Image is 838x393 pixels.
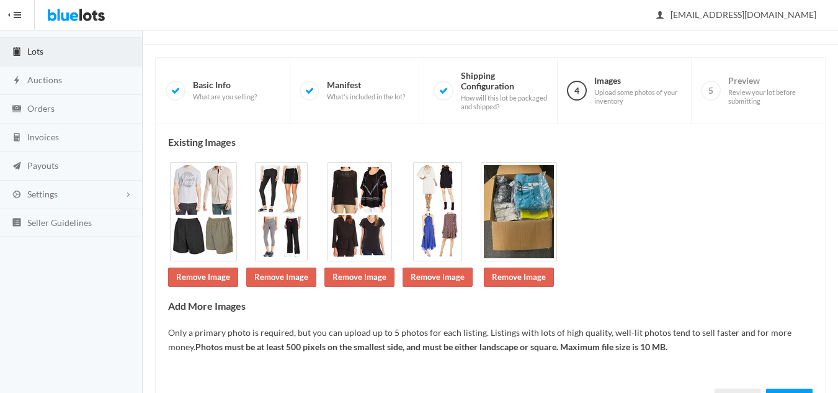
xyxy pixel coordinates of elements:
ion-icon: cog [11,189,23,201]
img: cfa50848-0828-4dbc-9fd5-402565801062-1744407571.jpg [413,162,462,261]
span: Preview [728,75,815,105]
span: What are you selling? [193,93,257,101]
span: Seller Guidelines [27,217,92,228]
span: Invoices [27,132,59,142]
b: Photos must be at least 500 pixels on the smallest side, and must be either landscape or square. ... [195,341,667,352]
span: 5 [701,81,721,101]
span: [EMAIL_ADDRESS][DOMAIN_NAME] [657,9,816,20]
span: Orders [27,103,55,114]
ion-icon: list box [11,217,23,229]
img: 944d07de-e670-42cf-be30-6f31017b5832-1744407571.jpg [481,162,557,261]
span: Upload some photos of your inventory [594,88,681,105]
h4: Add More Images [168,300,813,312]
a: Remove Image [246,268,316,287]
p: Only a primary photo is required, but you can upload up to 5 photos for each listing. Listings wi... [168,326,813,354]
ion-icon: cash [11,104,23,115]
ion-icon: paper plane [11,161,23,173]
ion-icon: flash [11,75,23,87]
img: d649974a-c4be-4fd0-8763-18d10b8cb425-1744404609.jpg [327,162,392,261]
a: Remove Image [484,268,554,287]
span: Settings [27,189,58,199]
span: 4 [567,81,587,101]
span: Shipping Configuration [461,70,548,111]
ion-icon: clipboard [11,47,23,58]
img: 650251bb-5766-4de2-a375-82c586b8a94e-1744404609.jpg [255,162,308,261]
span: Auctions [27,75,62,85]
span: How will this lot be packaged and shipped? [461,94,548,111]
img: a65d1ce2-2e3b-4ca0-9f9b-aeaec4eb6b41-1744404608.jpg [170,162,237,261]
span: Review your lot before submitting [728,88,815,105]
span: What's included in the lot? [327,93,405,101]
span: Payouts [27,160,58,171]
h4: Existing Images [168,137,813,148]
ion-icon: calculator [11,132,23,144]
span: Manifest [327,79,405,101]
a: Remove Image [168,268,238,287]
span: Lots [27,46,43,56]
span: Basic Info [193,79,257,101]
span: Images [594,75,681,105]
a: Remove Image [324,268,394,287]
a: Remove Image [403,268,473,287]
ion-icon: person [654,10,666,22]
